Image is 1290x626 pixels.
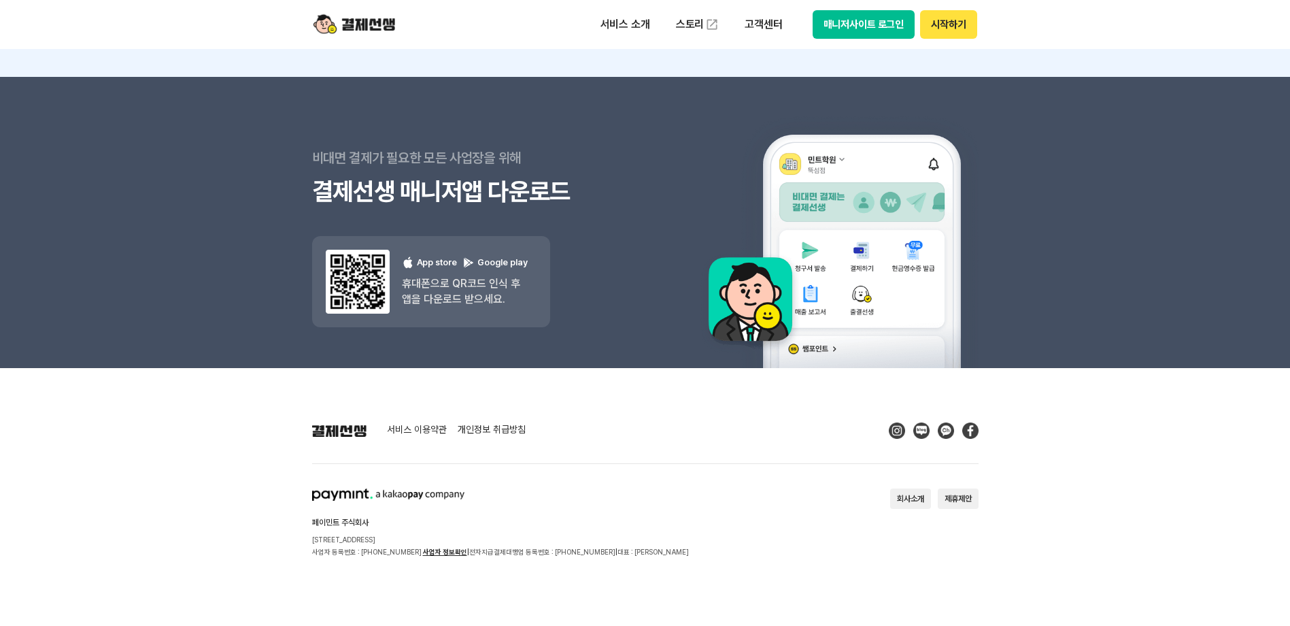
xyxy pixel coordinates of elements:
[691,80,979,368] img: 앱 예시 이미지
[210,452,226,463] span: 설정
[458,425,526,437] a: 개인정보 취급방침
[312,518,689,527] h2: 페이민트 주식회사
[402,257,457,269] p: App store
[889,423,905,439] img: Instagram
[735,12,792,37] p: 고객센터
[312,533,689,546] p: [STREET_ADDRESS]
[326,250,390,314] img: 앱 다운도르드 qr
[124,452,141,463] span: 대화
[462,257,528,269] p: Google play
[938,489,979,509] button: 제휴제안
[43,452,51,463] span: 홈
[312,175,645,209] h3: 결제선생 매니저앱 다운로드
[591,12,660,37] p: 서비스 소개
[615,548,617,556] span: |
[462,257,475,269] img: 구글 플레이 로고
[387,425,447,437] a: 서비스 이용약관
[312,489,464,501] img: paymint logo
[175,431,261,465] a: 설정
[666,11,729,38] a: 스토리
[705,18,719,31] img: 외부 도메인 오픈
[313,12,395,37] img: logo
[4,431,90,465] a: 홈
[962,423,979,439] img: Facebook
[402,276,528,307] p: 휴대폰으로 QR코드 인식 후 앱을 다운로드 받으세요.
[312,425,367,437] img: 결제선생 로고
[312,141,645,175] p: 비대면 결제가 필요한 모든 사업장을 위해
[90,431,175,465] a: 대화
[312,546,689,558] p: 사업자 등록번호 : [PHONE_NUMBER] 전자지급결제대행업 등록번호 : [PHONE_NUMBER] 대표 : [PERSON_NAME]
[813,10,915,39] button: 매니저사이트 로그인
[890,489,931,509] button: 회사소개
[467,548,469,556] span: |
[920,10,977,39] button: 시작하기
[913,423,930,439] img: Blog
[938,423,954,439] img: Kakao Talk
[423,548,467,556] a: 사업자 정보확인
[402,257,414,269] img: 애플 로고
